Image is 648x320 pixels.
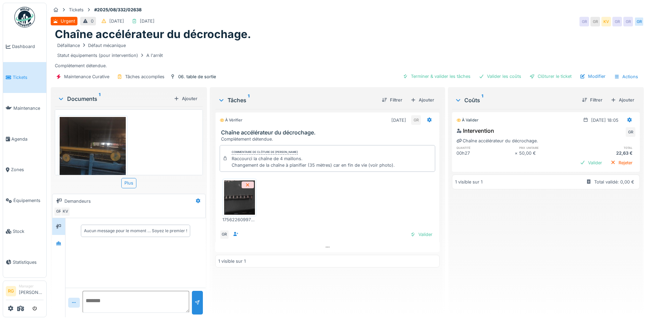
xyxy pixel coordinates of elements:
[456,150,515,156] div: 00h27
[61,18,75,24] div: Urgent
[60,117,126,205] img: 10vxtguk8ozy4y9f32m4reuzajc7
[232,155,395,168] div: Raccourci la chaîne de 4 maillons. Changement de la chaîne à planifier (35 mètres) car en fin de ...
[407,230,435,239] div: Valider
[69,7,84,13] div: Tickets
[481,96,483,104] sup: 1
[221,136,437,142] div: Complètement détendue.
[91,18,94,24] div: 0
[224,180,255,215] img: x9k042zp4ecosr9d5uva64478273
[400,72,473,81] div: Terminer & valider les tâches
[11,166,44,173] span: Zones
[222,216,257,223] div: 17562260997317694960594558544791.jpg
[623,17,633,26] div: GR
[3,31,46,62] a: Dashboard
[411,115,421,125] div: GR
[218,96,377,104] div: Tâches
[221,129,437,136] h3: Chaîne accélérateur du décrochage.
[13,228,44,235] span: Stock
[64,73,109,80] div: Maintenance Curative
[12,43,44,50] span: Dashboard
[125,73,164,80] div: Tâches accomplies
[64,198,91,204] div: Demandeurs
[515,150,519,156] div: ×
[13,105,44,111] span: Maintenance
[608,158,635,167] div: Rejeter
[391,117,406,123] div: [DATE]
[626,127,635,137] div: GR
[61,207,70,216] div: KV
[3,216,46,247] a: Stock
[55,41,640,69] div: Complètement détendue.
[55,28,251,41] h1: Chaîne accélérateur du décrochage.
[3,154,46,185] a: Zones
[456,117,478,123] div: À valider
[456,138,538,144] div: Chaîne accélérateur du décrochage.
[220,230,229,239] div: GR
[178,73,216,80] div: 06. table de sortie
[3,123,46,154] a: Agenda
[611,72,641,82] div: Actions
[519,150,577,156] div: 50,00 €
[19,284,44,289] div: Manager
[109,18,124,24] div: [DATE]
[577,145,635,150] h6: total
[3,93,46,124] a: Maintenance
[455,179,482,185] div: 1 visible sur 1
[13,197,44,204] span: Équipements
[634,17,644,26] div: GR
[3,247,46,277] a: Statistiques
[577,158,605,167] div: Valider
[99,95,100,103] sup: 1
[11,136,44,142] span: Agenda
[408,95,437,105] div: Ajouter
[3,185,46,216] a: Équipements
[379,95,405,105] div: Filtrer
[57,52,163,59] div: Statut équipements (pour intervention) A l'arrêt
[577,72,608,81] div: Modifier
[577,150,635,156] div: 22,63 €
[232,150,298,155] div: Commentaire de clôture de [PERSON_NAME]
[456,145,515,150] h6: quantité
[218,258,246,264] div: 1 visible sur 1
[6,286,16,296] li: RG
[140,18,155,24] div: [DATE]
[171,94,200,103] div: Ajouter
[248,96,249,104] sup: 1
[579,95,605,105] div: Filtrer
[57,42,126,49] div: Défaillance Défaut mécanique
[121,178,136,188] div: Plus
[476,72,524,81] div: Valider les coûts
[456,127,494,135] div: Intervention
[519,145,577,150] h6: prix unitaire
[608,95,637,105] div: Ajouter
[91,7,144,13] strong: #2025/08/332/02638
[19,284,44,298] li: [PERSON_NAME]
[601,17,611,26] div: KV
[590,17,600,26] div: GR
[220,117,242,123] div: À vérifier
[591,117,619,123] div: [DATE] 18:05
[58,95,171,103] div: Documents
[455,96,576,104] div: Coûts
[6,284,44,300] a: RG Manager[PERSON_NAME]
[13,259,44,265] span: Statistiques
[612,17,622,26] div: GR
[13,74,44,81] span: Tickets
[579,17,589,26] div: GR
[84,228,187,234] div: Aucun message pour le moment … Soyez le premier !
[54,207,63,216] div: GR
[14,7,35,27] img: Badge_color-CXgf-gQk.svg
[527,72,574,81] div: Clôturer le ticket
[3,62,46,93] a: Tickets
[594,179,634,185] div: Total validé: 0,00 €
